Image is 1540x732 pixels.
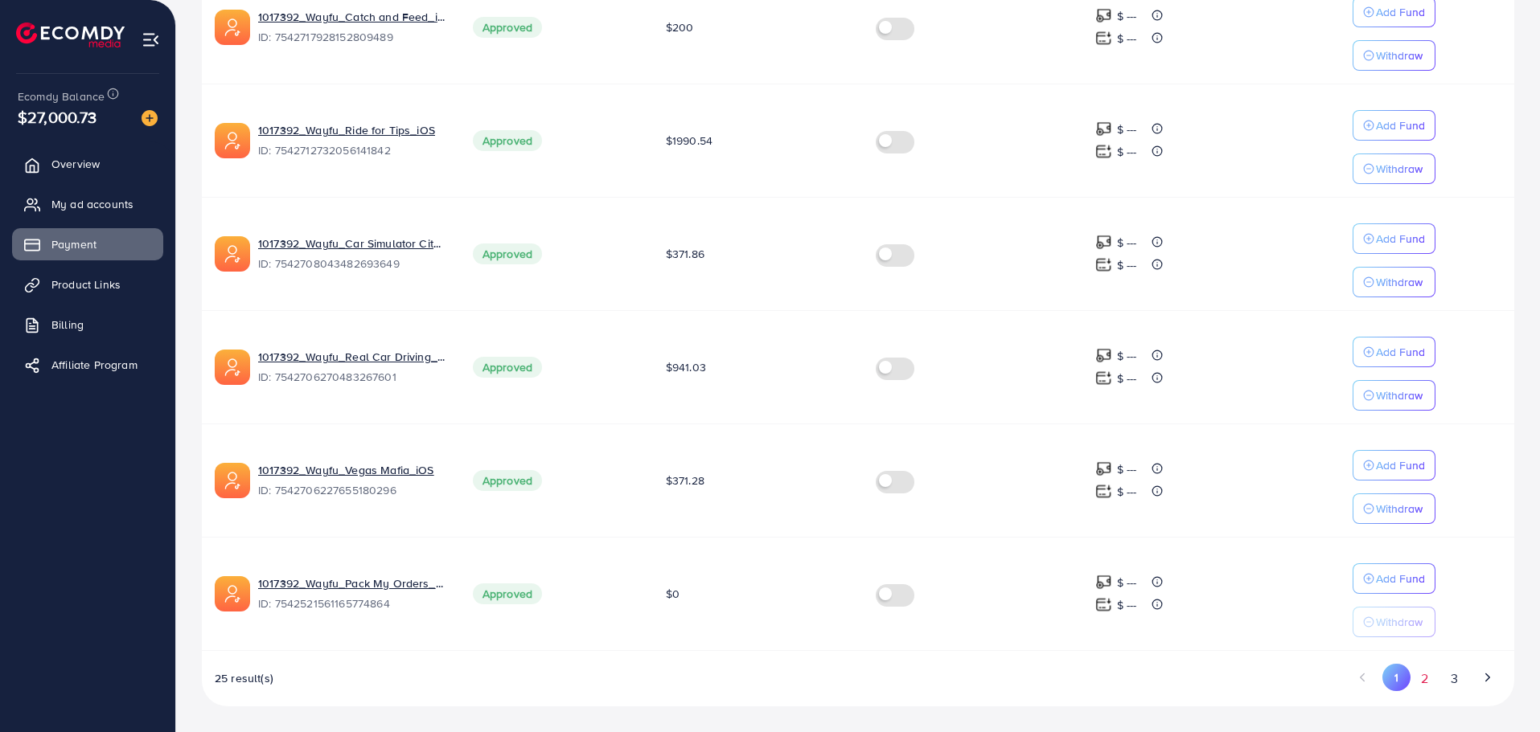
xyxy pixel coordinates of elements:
a: Billing [12,309,163,341]
img: logo [16,22,125,47]
img: top-up amount [1095,30,1112,47]
a: 1017392_Wayfu_Real Car Driving_iOS [258,349,447,365]
p: $ --- [1117,482,1137,501]
a: Overview [12,148,163,180]
button: Add Fund [1353,337,1435,367]
a: My ad accounts [12,188,163,220]
img: top-up amount [1095,143,1112,160]
span: Billing [51,317,84,333]
p: $ --- [1117,256,1137,275]
img: top-up amount [1095,234,1112,251]
button: Add Fund [1353,563,1435,594]
img: top-up amount [1095,460,1112,477]
span: ID: 7542706270483267601 [258,369,447,385]
p: $ --- [1117,369,1137,388]
span: Approved [473,357,542,378]
button: Go to page 2 [1411,664,1439,693]
p: Add Fund [1376,342,1425,362]
p: Withdraw [1376,499,1423,518]
span: Approved [473,583,542,604]
p: Add Fund [1376,229,1425,248]
span: 25 result(s) [215,670,273,686]
span: Approved [473,17,542,38]
div: <span class='underline'>1017392_Wayfu_Real Car Driving_iOS</span></br>7542706270483267601 [258,349,447,386]
img: top-up amount [1095,370,1112,386]
img: ic-ads-acc.e4c84228.svg [215,123,250,158]
img: menu [142,31,160,49]
p: Add Fund [1376,2,1425,22]
a: Affiliate Program [12,349,163,381]
button: Withdraw [1353,153,1435,184]
button: Go to page 1 [1382,664,1411,691]
div: <span class='underline'>1017392_Wayfu_Ride for Tips_iOS</span></br>7542712732056141842 [258,122,447,159]
button: Withdraw [1353,493,1435,524]
span: Payment [51,236,97,252]
span: ID: 7542717928152809489 [258,29,447,45]
span: $1990.54 [666,133,713,149]
span: ID: 7542708043482693649 [258,256,447,272]
span: Ecomdy Balance [18,88,105,104]
span: Approved [473,243,542,264]
span: Product Links [51,276,121,292]
div: <span class='underline'>1017392_Wayfu_Catch and Feed_iOS</span></br>7542717928152809489 [258,9,447,46]
a: 1017392_Wayfu_Catch and Feed_iOS [258,9,447,25]
p: $ --- [1117,142,1137,162]
img: ic-ads-acc.e4c84228.svg [215,236,250,272]
button: Go to page 3 [1439,664,1468,693]
span: Approved [473,130,542,151]
img: top-up amount [1095,347,1112,364]
a: 1017392_Wayfu_Car Simulator City Race Master_iOS [258,235,447,251]
p: $ --- [1117,573,1137,592]
img: image [142,110,158,126]
span: Affiliate Program [51,357,138,373]
a: Product Links [12,268,163,301]
span: ID: 7542712732056141842 [258,142,447,158]
img: top-up amount [1095,483,1112,500]
p: $ --- [1117,6,1137,26]
p: $ --- [1117,346,1137,366]
p: Withdraw [1376,272,1423,292]
span: $941.03 [666,359,706,375]
p: $ --- [1117,460,1137,479]
img: ic-ads-acc.e4c84228.svg [215,576,250,611]
div: <span class='underline'>1017392_Wayfu_Pack My Orders_AND</span></br>7542521561165774864 [258,575,447,612]
p: Withdraw [1376,612,1423,632]
button: Add Fund [1353,223,1435,254]
p: Add Fund [1376,569,1425,588]
ul: Pagination [1349,664,1501,693]
p: Withdraw [1376,386,1423,405]
span: Overview [51,156,100,172]
button: Add Fund [1353,110,1435,141]
span: $0 [666,586,680,602]
span: Approved [473,470,542,491]
p: $ --- [1117,233,1137,252]
p: Add Fund [1376,116,1425,135]
span: ID: 7542521561165774864 [258,595,447,611]
a: Payment [12,228,163,260]
img: ic-ads-acc.e4c84228.svg [215,463,250,498]
img: top-up amount [1095,121,1112,137]
a: 1017392_Wayfu_Vegas Mafia_iOS [258,462,447,478]
img: ic-ads-acc.e4c84228.svg [215,350,250,385]
img: top-up amount [1095,574,1112,591]
img: top-up amount [1095,256,1112,273]
iframe: Chat [1472,660,1528,720]
span: $200 [666,19,694,35]
p: $ --- [1117,595,1137,615]
span: ID: 7542706227655180296 [258,482,447,498]
p: Withdraw [1376,159,1423,178]
p: $ --- [1117,29,1137,48]
span: My ad accounts [51,196,133,212]
p: Add Fund [1376,456,1425,475]
div: <span class='underline'>1017392_Wayfu_Car Simulator City Race Master_iOS</span></br>7542708043482... [258,235,447,272]
button: Withdraw [1353,607,1435,637]
button: Withdraw [1353,267,1435,297]
a: 1017392_Wayfu_Ride for Tips_iOS [258,122,447,138]
p: $ --- [1117,120,1137,139]
span: $371.86 [666,246,704,262]
a: 1017392_Wayfu_Pack My Orders_AND [258,575,447,591]
div: <span class='underline'>1017392_Wayfu_Vegas Mafia_iOS</span></br>7542706227655180296 [258,462,447,499]
img: top-up amount [1095,7,1112,24]
button: Add Fund [1353,450,1435,481]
